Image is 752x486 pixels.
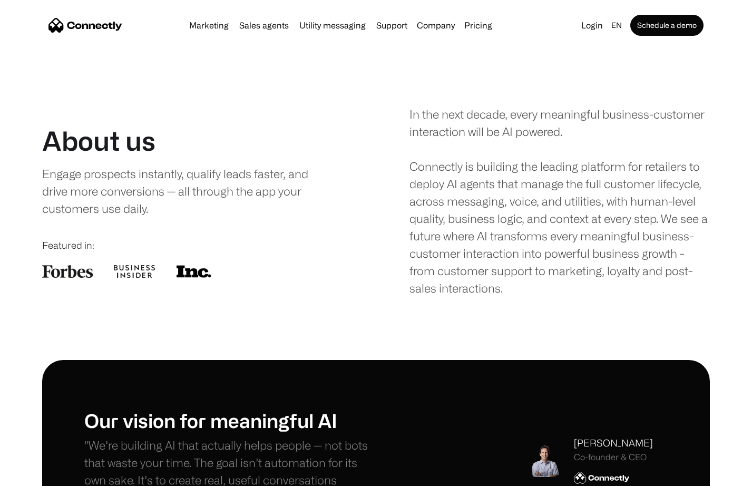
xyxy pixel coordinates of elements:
[11,466,63,482] aside: Language selected: English
[185,21,233,30] a: Marketing
[84,409,376,432] h1: Our vision for meaningful AI
[42,238,343,252] div: Featured in:
[235,21,293,30] a: Sales agents
[574,452,653,462] div: Co-founder & CEO
[574,436,653,450] div: [PERSON_NAME]
[409,105,710,297] div: In the next decade, every meaningful business-customer interaction will be AI powered. Connectly ...
[48,17,122,33] a: home
[417,18,455,33] div: Company
[611,18,622,33] div: en
[607,18,628,33] div: en
[630,15,704,36] a: Schedule a demo
[577,18,607,33] a: Login
[42,125,155,157] h1: About us
[42,165,328,217] div: Engage prospects instantly, qualify leads faster, and drive more conversions — all through the ap...
[295,21,370,30] a: Utility messaging
[460,21,496,30] a: Pricing
[21,468,63,482] ul: Language list
[372,21,412,30] a: Support
[414,18,458,33] div: Company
